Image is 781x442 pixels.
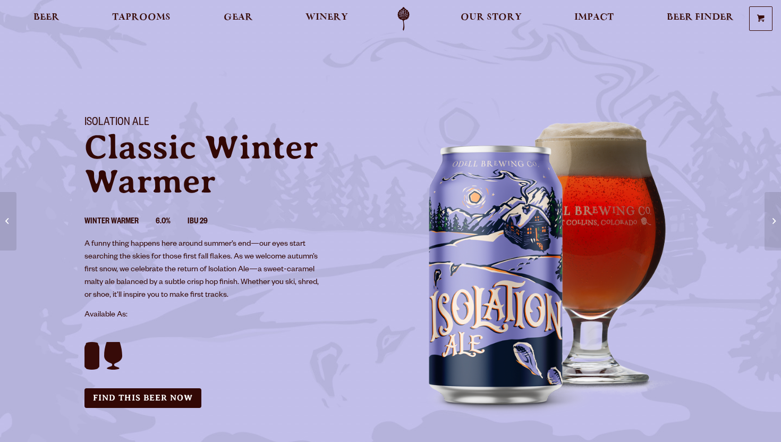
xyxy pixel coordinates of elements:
span: Winery [305,13,348,22]
p: Available As: [84,309,378,322]
li: 6.0% [156,215,188,229]
a: Beer [27,7,66,31]
span: Beer [33,13,60,22]
h1: Isolation Ale [84,116,378,130]
span: Gear [224,13,253,22]
a: Find this Beer Now [84,388,201,408]
li: IBU 29 [188,215,225,229]
a: Odell Home [384,7,423,31]
p: Classic Winter Warmer [84,130,378,198]
a: Our Story [454,7,529,31]
a: Gear [217,7,260,31]
p: A funny thing happens here around summer’s end—our eyes start searching the skies for those first... [84,238,319,302]
a: Beer Finder [660,7,741,31]
a: Taprooms [105,7,177,31]
span: Beer Finder [667,13,734,22]
a: Winery [299,7,355,31]
li: Winter Warmer [84,215,156,229]
span: Our Story [461,13,522,22]
span: Taprooms [112,13,171,22]
span: Impact [574,13,614,22]
a: Impact [567,7,621,31]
